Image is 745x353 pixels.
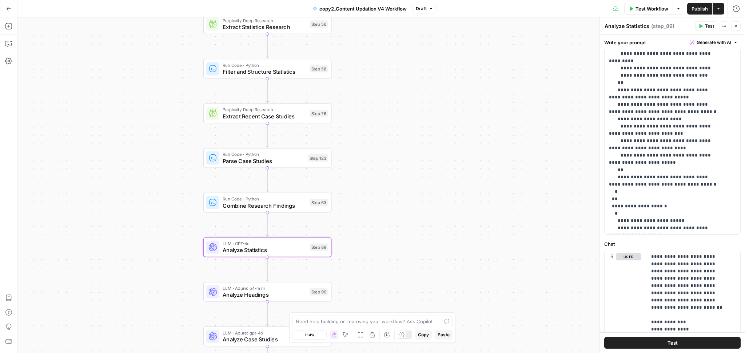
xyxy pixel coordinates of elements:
[304,332,315,338] span: 114%
[705,23,714,29] span: Test
[692,5,708,12] span: Publish
[223,17,306,24] span: Perplexity Deep Research
[310,243,328,251] div: Step 89
[310,65,328,72] div: Step 58
[223,112,306,121] span: Extract Recent Case Studies
[616,253,641,260] button: user
[223,62,306,68] span: Run Code · Python
[604,337,741,349] button: Test
[203,193,332,213] div: Run Code · PythonCombine Research FindingsStep 63
[223,106,306,113] span: Perplexity Deep Research
[687,38,741,47] button: Generate with AI
[266,79,269,103] g: Edge from step_58 to step_76
[310,20,328,28] div: Step 56
[203,59,332,79] div: Run Code · PythonFilter and Structure StatisticsStep 58
[435,330,453,340] button: Paste
[695,21,717,31] button: Test
[223,68,306,76] span: Filter and Structure Statistics
[266,34,269,58] g: Edge from step_56 to step_58
[413,4,437,13] button: Draft
[651,23,674,30] span: ( step_89 )
[203,148,332,168] div: Run Code · PythonParse Case StudiesStep 123
[223,329,307,336] span: LLM · Azure: gpt-4o
[668,340,678,347] span: Test
[266,302,269,326] g: Edge from step_90 to step_91
[604,240,741,248] label: Chat
[223,285,306,291] span: LLM · Azure: o4-mini
[418,332,429,338] span: Copy
[697,39,731,46] span: Generate with AI
[605,23,649,30] textarea: Analyze Statistics
[266,212,269,236] g: Edge from step_63 to step_89
[415,330,432,340] button: Copy
[600,35,745,50] div: Write your prompt
[223,335,307,344] span: Analyze Case Studies
[223,196,306,202] span: Run Code · Python
[223,23,306,31] span: Extract Statistics Research
[203,237,332,257] div: LLM · GPT-4oAnalyze StatisticsStep 89
[416,5,427,12] span: Draft
[266,168,269,192] g: Edge from step_123 to step_63
[203,326,332,346] div: LLM · Azure: gpt-4oAnalyze Case StudiesStep 91
[223,201,306,210] span: Combine Research Findings
[223,151,304,158] span: Run Code · Python
[203,104,332,123] div: Perplexity Deep ResearchExtract Recent Case StudiesStep 76
[308,3,411,15] button: copy2_Content Updation V4 Workflow
[223,291,306,299] span: Analyze Headings
[223,240,306,247] span: LLM · GPT-4o
[636,5,668,12] span: Test Workflow
[687,3,712,15] button: Publish
[223,246,306,254] span: Analyze Statistics
[203,282,332,302] div: LLM · Azure: o4-miniAnalyze HeadingsStep 90
[308,154,328,162] div: Step 123
[266,123,269,147] g: Edge from step_76 to step_123
[203,14,332,34] div: Perplexity Deep ResearchExtract Statistics ResearchStep 56
[624,3,673,15] button: Test Workflow
[223,157,304,165] span: Parse Case Studies
[310,199,328,206] div: Step 63
[266,257,269,281] g: Edge from step_89 to step_90
[438,332,450,338] span: Paste
[319,5,407,12] span: copy2_Content Updation V4 Workflow
[310,288,328,295] div: Step 90
[310,110,328,117] div: Step 76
